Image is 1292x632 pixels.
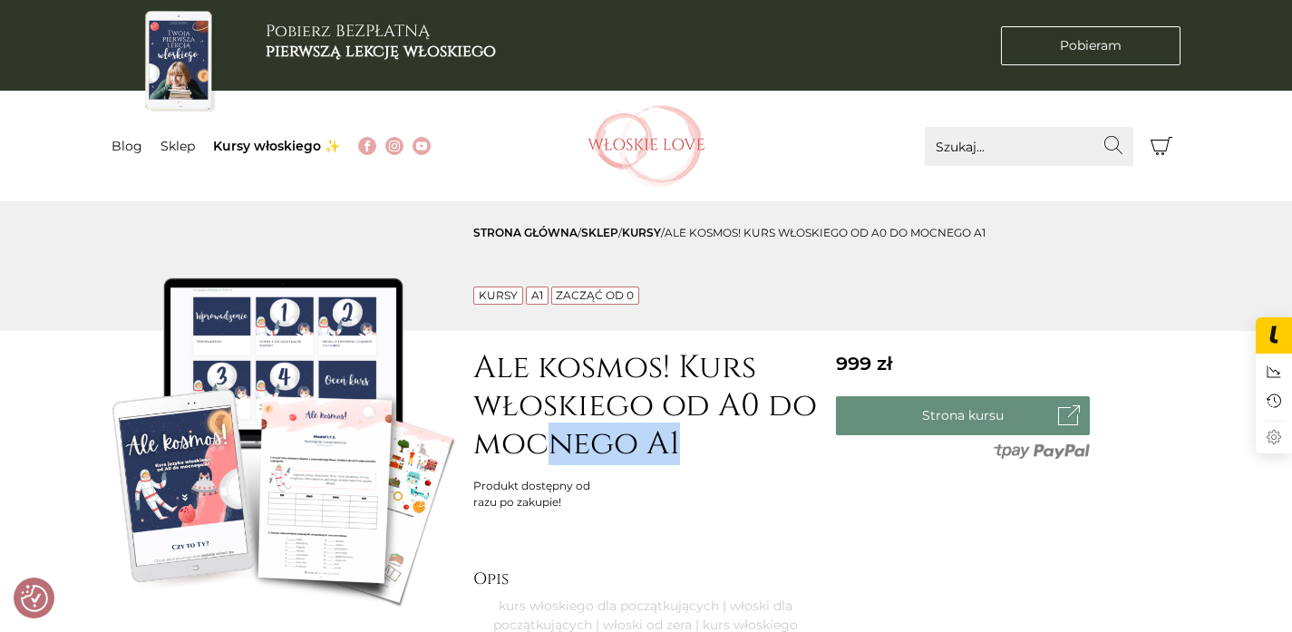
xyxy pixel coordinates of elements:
b: pierwszą lekcję włoskiego [266,40,496,63]
a: Strona kursu [836,396,1090,435]
img: Włoskielove [588,105,705,187]
button: Preferencje co do zgód [21,585,48,612]
h3: Pobierz BEZPŁATNĄ [266,22,496,61]
span: 999 [836,352,892,374]
span: / / / [473,226,986,239]
a: Kursy [479,288,518,302]
a: Strona główna [473,226,578,239]
a: Kursy włoskiego ✨ [213,138,340,154]
a: Zacząć od 0 [556,288,634,302]
div: Produkt dostępny od razu po zakupie! [473,478,611,510]
a: Sklep [160,138,195,154]
img: Revisit consent button [21,585,48,612]
button: Koszyk [1142,127,1181,166]
h2: Opis [473,569,818,589]
a: sklep [581,226,618,239]
a: Blog [112,138,142,154]
span: Pobieram [1060,36,1122,55]
a: Pobieram [1001,26,1180,65]
a: Kursy [622,226,661,239]
span: Ale kosmos! Kurs włoskiego od A0 do mocnego A1 [665,226,986,239]
a: A1 [531,288,543,302]
h1: Ale kosmos! Kurs włoskiego od A0 do mocnego A1 [473,349,818,463]
input: Szukaj... [925,127,1133,166]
